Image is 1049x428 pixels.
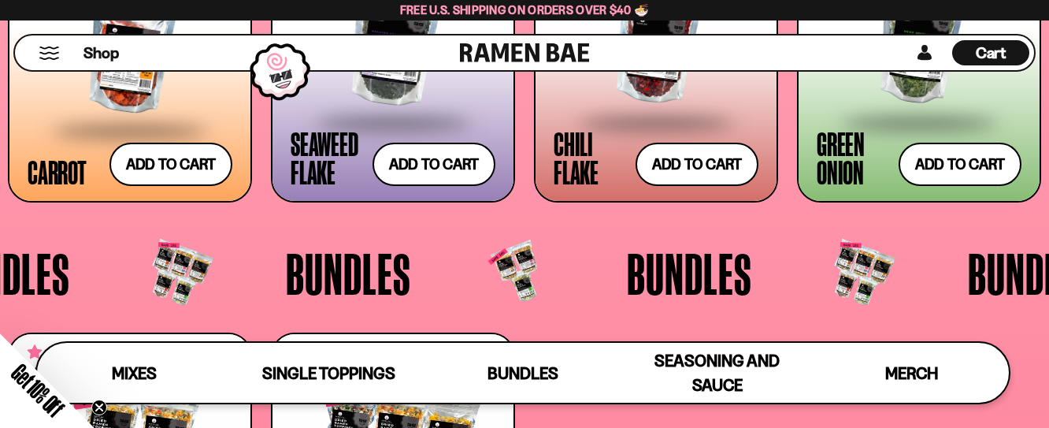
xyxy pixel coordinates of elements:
[620,343,814,403] a: Seasoning and Sauce
[286,244,411,303] span: Bundles
[109,143,232,186] button: Add to cart
[83,40,119,65] a: Shop
[37,343,232,403] a: Mixes
[885,363,938,383] span: Merch
[400,2,650,17] span: Free U.S. Shipping on Orders over $40 🍜
[373,143,495,186] button: Add to cart
[814,343,1009,403] a: Merch
[232,343,426,403] a: Single Toppings
[627,244,752,303] span: Bundles
[952,35,1029,70] div: Cart
[7,359,69,421] span: Get 10% Off
[262,363,395,383] span: Single Toppings
[112,363,157,383] span: Mixes
[83,43,119,64] span: Shop
[291,129,365,186] div: Seaweed Flake
[654,351,780,395] span: Seasoning and Sauce
[39,47,60,60] button: Mobile Menu Trigger
[426,343,621,403] a: Bundles
[899,143,1021,186] button: Add to cart
[487,363,558,383] span: Bundles
[817,129,891,186] div: Green Onion
[636,143,758,186] button: Add to cart
[554,129,628,186] div: Chili Flake
[976,43,1006,62] span: Cart
[28,158,87,186] div: Carrot
[91,400,107,415] button: Close teaser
